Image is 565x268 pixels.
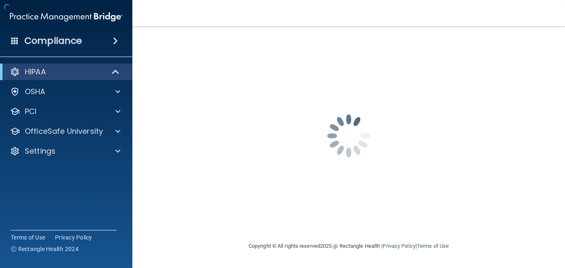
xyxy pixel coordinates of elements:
a: Privacy Policy [383,243,415,249]
img: spinner.e123f6fc.gif [307,95,390,177]
p: Settings [25,146,55,156]
p: OSHA [25,87,45,97]
a: Privacy Policy [55,233,92,242]
a: HIPAA [10,67,120,77]
h4: Compliance [24,35,82,47]
p: HIPAA [25,67,46,77]
a: OfficeSafe University [10,126,120,136]
div: Copyright © All rights reserved 2025 @ Rectangle Health | | [198,233,500,259]
p: OfficeSafe University [25,126,103,136]
a: OSHA [10,87,120,97]
a: PCI [10,107,120,116]
span: Ⓒ Rectangle Health 2024 [11,245,79,253]
a: Terms of Use [417,243,449,249]
img: PMB logo [10,9,122,25]
p: PCI [25,107,36,116]
a: Terms of Use [11,233,45,242]
a: Settings [10,146,120,156]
